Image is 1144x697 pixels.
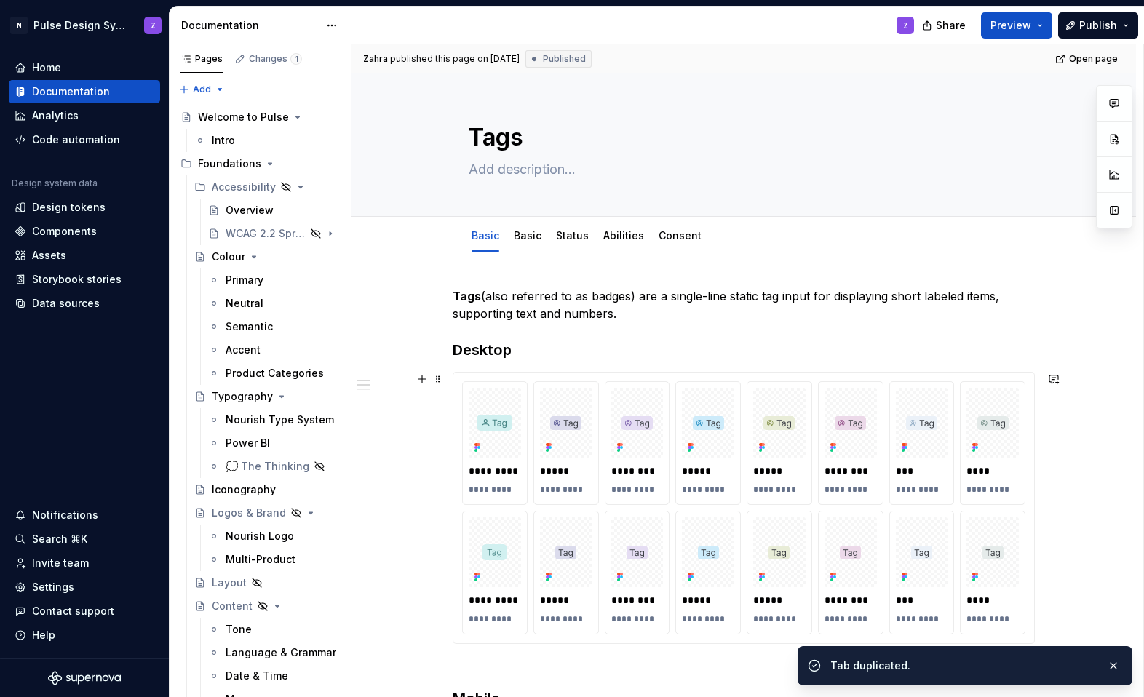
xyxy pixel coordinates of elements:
[188,571,345,594] a: Layout
[188,594,345,618] a: Content
[202,199,345,222] a: Overview
[9,527,160,551] button: Search ⌘K
[188,478,345,501] a: Iconography
[175,105,345,129] a: Welcome to Pulse
[453,287,1035,322] p: (also referred to as badges) are a single-line static tag input for displaying short labeled item...
[226,203,274,218] div: Overview
[188,175,345,199] div: Accessibility
[212,133,235,148] div: Intro
[9,575,160,599] a: Settings
[226,529,294,543] div: Nourish Logo
[556,229,589,242] a: Status
[9,80,160,103] a: Documentation
[202,431,345,455] a: Power BI
[9,220,160,243] a: Components
[653,220,707,250] div: Consent
[32,532,87,546] div: Search ⌘K
[249,53,302,65] div: Changes
[188,501,345,525] a: Logos & Brand
[9,104,160,127] a: Analytics
[936,18,966,33] span: Share
[226,645,336,660] div: Language & Grammar
[9,551,160,575] a: Invite team
[212,250,245,264] div: Colour
[202,525,345,548] a: Nourish Logo
[202,408,345,431] a: Nourish Type System
[188,385,345,408] a: Typography
[226,436,270,450] div: Power BI
[9,268,160,291] a: Storybook stories
[151,20,156,31] div: Z
[453,289,481,303] strong: Tags
[466,120,1016,155] textarea: Tags
[33,18,127,33] div: Pulse Design System
[193,84,211,95] span: Add
[915,12,975,39] button: Share
[9,56,160,79] a: Home
[32,248,66,263] div: Assets
[10,17,28,34] div: N
[175,152,345,175] div: Foundations
[514,229,541,242] a: Basic
[981,12,1052,39] button: Preview
[32,604,114,618] div: Contact support
[543,53,586,65] span: Published
[202,455,345,478] a: 💭 The Thinking
[9,244,160,267] a: Assets
[12,178,98,189] div: Design system data
[363,53,388,65] span: Zahra
[226,622,252,637] div: Tone
[1051,49,1124,69] a: Open page
[32,224,97,239] div: Components
[466,220,505,250] div: Basic
[202,362,345,385] a: Product Categories
[508,220,547,250] div: Basic
[202,548,345,571] a: Multi-Product
[212,389,273,404] div: Typography
[212,599,253,613] div: Content
[32,296,100,311] div: Data sources
[32,132,120,147] div: Code automation
[180,53,223,65] div: Pages
[212,180,276,194] div: Accessibility
[597,220,650,250] div: Abilities
[226,413,334,427] div: Nourish Type System
[181,18,319,33] div: Documentation
[9,196,160,219] a: Design tokens
[32,108,79,123] div: Analytics
[202,292,345,315] a: Neutral
[212,575,247,590] div: Layout
[603,229,644,242] a: Abilities
[202,618,345,641] a: Tone
[226,273,263,287] div: Primary
[48,671,121,685] svg: Supernova Logo
[226,296,263,311] div: Neutral
[202,641,345,664] a: Language & Grammar
[9,624,160,647] button: Help
[226,226,306,241] div: WCAG 2.2 Sprint 2025
[202,338,345,362] a: Accent
[1058,12,1138,39] button: Publish
[212,482,276,497] div: Iconography
[9,503,160,527] button: Notifications
[226,552,295,567] div: Multi-Product
[32,272,122,287] div: Storybook stories
[32,84,110,99] div: Documentation
[32,580,74,594] div: Settings
[3,9,166,41] button: NPulse Design SystemZ
[290,53,302,65] span: 1
[9,128,160,151] a: Code automation
[175,79,229,100] button: Add
[9,600,160,623] button: Contact support
[990,18,1031,33] span: Preview
[659,229,702,242] a: Consent
[188,245,345,268] a: Colour
[226,669,288,683] div: Date & Time
[390,53,520,65] div: published this page on [DATE]
[212,506,286,520] div: Logos & Brand
[9,292,160,315] a: Data sources
[830,658,1095,673] div: Tab duplicated.
[32,628,55,642] div: Help
[202,268,345,292] a: Primary
[226,366,324,381] div: Product Categories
